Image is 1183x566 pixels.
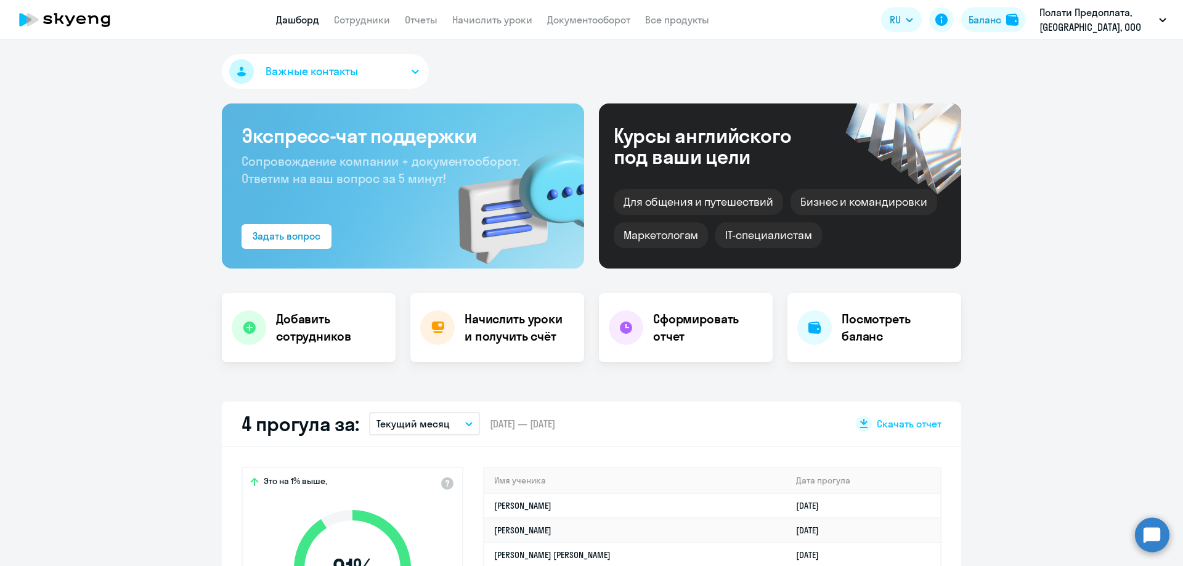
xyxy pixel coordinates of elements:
a: [DATE] [796,549,829,560]
h4: Посмотреть баланс [842,310,951,345]
div: Для общения и путешествий [614,189,783,215]
div: Курсы английского под ваши цели [614,125,824,167]
div: Маркетологам [614,222,708,248]
a: Дашборд [276,14,319,26]
button: Полати Предоплата, [GEOGRAPHIC_DATA], ООО [1033,5,1173,34]
span: [DATE] — [DATE] [490,417,555,431]
button: Задать вопрос [242,224,331,249]
span: Это на 1% выше, [264,475,327,490]
span: Скачать отчет [877,417,941,431]
div: Задать вопрос [253,228,320,243]
a: [DATE] [796,500,829,511]
h3: Экспресс-чат поддержки [242,123,564,148]
h4: Сформировать отчет [653,310,763,345]
div: Баланс [969,12,1001,27]
button: RU [881,7,922,32]
span: Важные контакты [266,63,358,79]
div: IT-специалистам [715,222,821,248]
img: bg-img [441,130,584,269]
a: [PERSON_NAME] [494,525,551,536]
button: Текущий месяц [369,412,480,435]
a: Отчеты [405,14,437,26]
th: Дата прогула [786,468,940,493]
a: Документооборот [547,14,630,26]
a: Начислить уроки [452,14,532,26]
h2: 4 прогула за: [242,411,359,436]
span: RU [890,12,901,27]
a: [PERSON_NAME] [494,500,551,511]
h4: Начислить уроки и получить счёт [465,310,572,345]
span: Сопровождение компании + документооборот. Ответим на ваш вопрос за 5 минут! [242,153,520,186]
h4: Добавить сотрудников [276,310,386,345]
img: balance [1006,14,1018,26]
a: Все продукты [645,14,709,26]
button: Балансbalance [961,7,1026,32]
p: Полати Предоплата, [GEOGRAPHIC_DATA], ООО [1039,5,1154,34]
th: Имя ученика [484,468,786,493]
p: Текущий месяц [376,416,450,431]
button: Важные контакты [222,54,429,89]
a: [PERSON_NAME] [PERSON_NAME] [494,549,611,560]
a: [DATE] [796,525,829,536]
div: Бизнес и командировки [791,189,937,215]
a: Сотрудники [334,14,390,26]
